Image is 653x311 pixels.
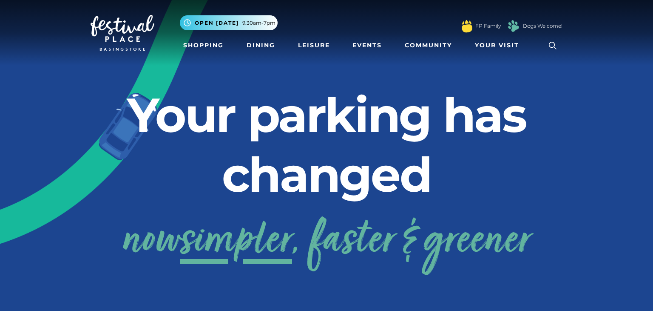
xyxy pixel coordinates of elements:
[295,37,333,53] a: Leisure
[401,37,455,53] a: Community
[349,37,385,53] a: Events
[180,207,292,276] span: simpler
[243,37,278,53] a: Dining
[523,22,562,30] a: Dogs Welcome!
[195,19,239,27] span: Open [DATE]
[475,41,519,50] span: Your Visit
[91,85,562,204] h2: Your parking has changed
[180,15,278,30] button: Open [DATE] 9.30am-7pm
[122,207,531,276] a: nowsimpler, faster & greener
[242,19,275,27] span: 9.30am-7pm
[91,15,154,51] img: Festival Place Logo
[180,37,227,53] a: Shopping
[471,37,527,53] a: Your Visit
[475,22,501,30] a: FP Family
